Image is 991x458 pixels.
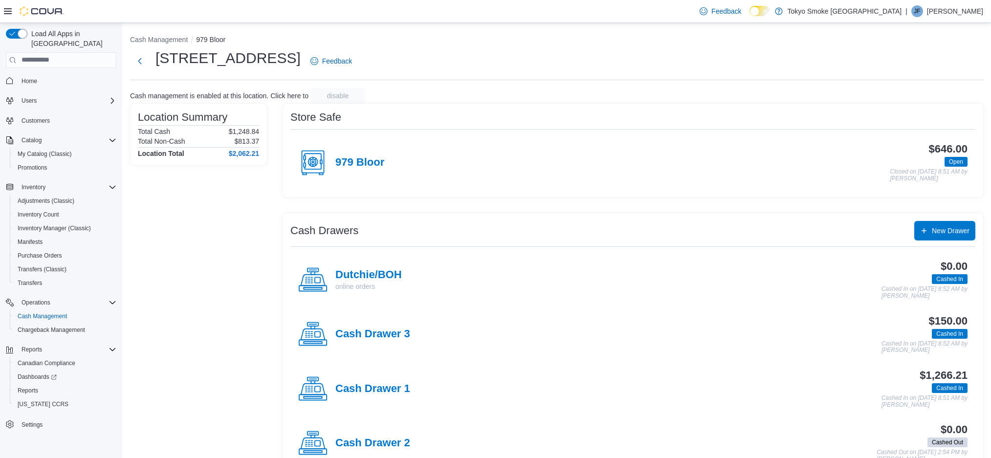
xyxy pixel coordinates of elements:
span: Inventory Manager (Classic) [18,224,91,232]
span: Transfers [14,277,116,289]
span: JF [914,5,920,17]
span: Promotions [14,162,116,174]
span: Catalog [22,136,42,144]
span: Manifests [18,238,43,246]
span: Transfers [18,279,42,287]
a: Feedback [696,1,745,21]
span: Inventory [18,181,116,193]
span: Operations [22,299,50,306]
a: Manifests [14,236,46,248]
a: [US_STATE] CCRS [14,398,72,410]
button: Transfers [10,276,120,290]
button: Inventory [2,180,120,194]
a: Adjustments (Classic) [14,195,78,207]
span: Cashed In [932,329,968,339]
span: Adjustments (Classic) [14,195,116,207]
p: online orders [335,282,402,291]
h3: Cash Drawers [290,225,358,237]
button: Cash Management [10,309,120,323]
h3: Store Safe [290,111,341,123]
span: Washington CCRS [14,398,116,410]
button: Reports [18,344,46,355]
span: Cashed In [932,383,968,393]
p: Cashed In on [DATE] 8:52 AM by [PERSON_NAME] [881,286,968,299]
span: Users [18,95,116,107]
button: Transfers (Classic) [10,262,120,276]
a: Inventory Manager (Classic) [14,222,95,234]
span: Reports [22,346,42,353]
span: Canadian Compliance [14,357,116,369]
span: Home [22,77,37,85]
a: Dashboards [10,370,120,384]
a: Transfers [14,277,46,289]
span: Open [949,157,963,166]
a: Cash Management [14,310,71,322]
nav: An example of EuiBreadcrumbs [130,35,983,46]
p: Closed on [DATE] 8:51 AM by [PERSON_NAME] [890,169,968,182]
a: Canadian Compliance [14,357,79,369]
span: Dashboards [14,371,116,383]
span: Settings [22,421,43,429]
span: Adjustments (Classic) [18,197,74,205]
h4: Cash Drawer 1 [335,383,410,395]
span: Cash Management [18,312,67,320]
span: Users [22,97,37,105]
a: Customers [18,115,54,127]
a: Promotions [14,162,51,174]
span: Reports [18,387,38,394]
span: Settings [18,418,116,430]
a: Settings [18,419,46,431]
button: Canadian Compliance [10,356,120,370]
h4: Cash Drawer 3 [335,328,410,341]
span: My Catalog (Classic) [18,150,72,158]
a: Reports [14,385,42,396]
a: Dashboards [14,371,61,383]
span: Canadian Compliance [18,359,75,367]
h6: Total Non-Cash [138,137,185,145]
button: [US_STATE] CCRS [10,397,120,411]
button: Operations [18,297,54,308]
span: Customers [18,114,116,127]
button: Promotions [10,161,120,174]
div: Jakob Ferry [911,5,923,17]
h4: Cash Drawer 2 [335,437,410,450]
span: Customers [22,117,50,125]
button: Reports [10,384,120,397]
span: Open [945,157,968,167]
h1: [STREET_ADDRESS] [155,48,301,68]
button: Inventory [18,181,49,193]
span: Home [18,75,116,87]
span: Cashed In [932,274,968,284]
span: Manifests [14,236,116,248]
span: Inventory Count [14,209,116,220]
button: Home [2,74,120,88]
button: Operations [2,296,120,309]
p: $1,248.84 [229,128,259,135]
span: [US_STATE] CCRS [18,400,68,408]
span: Cashed Out [932,438,963,447]
button: Users [18,95,41,107]
span: Cash Management [14,310,116,322]
span: New Drawer [932,226,969,236]
span: Reports [18,344,116,355]
h3: $150.00 [929,315,968,327]
span: Chargeback Management [14,324,116,336]
span: Cashed In [936,275,963,284]
h4: Location Total [138,150,184,157]
span: Dashboards [18,373,57,381]
p: [PERSON_NAME] [927,5,983,17]
button: Manifests [10,235,120,249]
h3: $0.00 [941,424,968,436]
h3: $1,266.21 [920,370,968,381]
a: Chargeback Management [14,324,89,336]
h4: Dutchie/BOH [335,269,402,282]
input: Dark Mode [749,6,770,16]
span: Inventory Manager (Classic) [14,222,116,234]
button: Inventory Count [10,208,120,221]
a: My Catalog (Classic) [14,148,76,160]
span: Catalog [18,134,116,146]
p: Tokyo Smoke [GEOGRAPHIC_DATA] [788,5,902,17]
span: Purchase Orders [18,252,62,260]
span: Load All Apps in [GEOGRAPHIC_DATA] [27,29,116,48]
button: 979 Bloor [196,36,225,44]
